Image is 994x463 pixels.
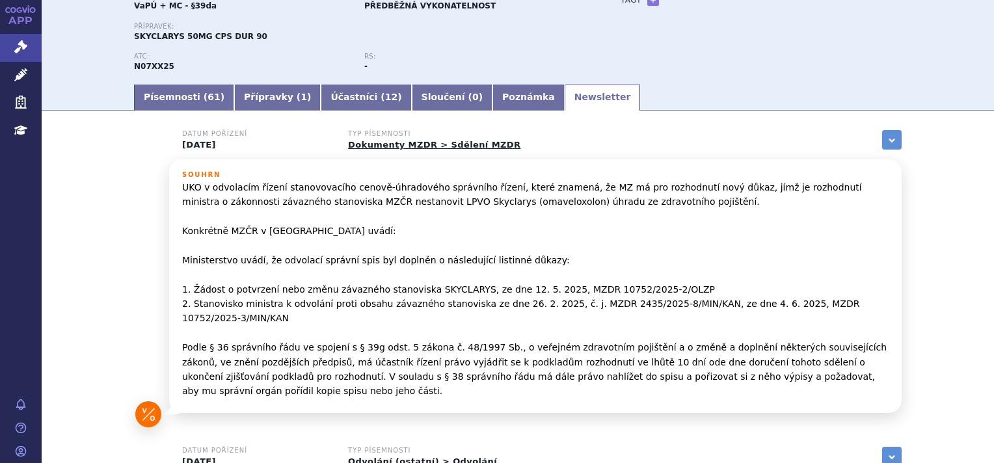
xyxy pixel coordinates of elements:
[134,32,267,41] span: SKYCLARYS 50MG CPS DUR 90
[321,85,411,111] a: Účastníci (12)
[385,92,397,102] span: 12
[134,23,595,31] p: Přípravek:
[208,92,220,102] span: 61
[472,92,479,102] span: 0
[348,447,498,455] h3: Typ písemnosti
[301,92,307,102] span: 1
[234,85,321,111] a: Přípravky (1)
[348,140,520,150] a: Dokumenty MZDR > Sdělení MZDR
[182,171,889,179] h3: Souhrn
[134,85,234,111] a: Písemnosti (61)
[364,1,496,10] strong: PŘEDBĚŽNÁ VYKONATELNOST
[364,62,368,71] strong: -
[182,140,332,150] p: [DATE]
[348,130,520,138] h3: Typ písemnosti
[882,130,902,150] a: zobrazit vše
[182,130,332,138] h3: Datum pořízení
[565,85,641,111] a: Newsletter
[134,62,174,71] strong: OMAVELOXOLON
[364,53,582,60] p: RS:
[492,85,565,111] a: Poznámka
[412,85,492,111] a: Sloučení (0)
[134,53,351,60] p: ATC:
[182,447,332,455] h3: Datum pořízení
[134,1,217,10] strong: VaPÚ + MC - §39da
[182,180,889,399] p: UKO v odvolacím řízení stanovovacího cenově-úhradového správního řízení, které znamená, že MZ má ...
